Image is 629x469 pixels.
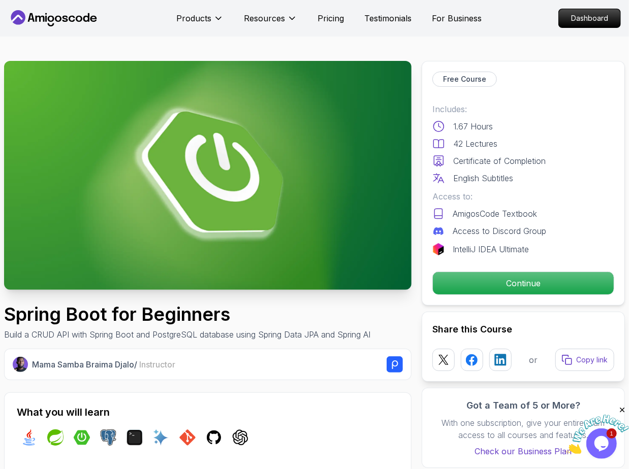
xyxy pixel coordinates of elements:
img: Nelson Djalo [13,357,28,372]
img: java logo [21,429,37,446]
img: postgres logo [100,429,116,446]
p: Certificate of Completion [453,155,546,167]
h2: Share this Course [432,322,614,337]
img: spring logo [47,429,64,446]
button: Resources [244,12,297,32]
a: Check our Business Plan [432,445,614,457]
p: Build a CRUD API with Spring Boot and PostgreSQL database using Spring Data JPA and Spring AI [4,328,370,341]
a: Pricing [318,12,344,24]
a: Dashboard [558,9,621,28]
p: Resources [244,12,285,24]
a: Testimonials [364,12,412,24]
p: or [529,354,538,366]
img: chatgpt logo [232,429,248,446]
h3: Got a Team of 5 or More? [432,398,614,413]
p: Includes: [432,103,614,115]
h2: What you will learn [17,405,399,419]
img: terminal logo [127,429,143,446]
p: Mama Samba Braima Djalo / [32,358,175,371]
p: English Subtitles [453,172,513,184]
img: spring-boot-for-beginners_thumbnail [4,61,412,290]
button: Continue [432,272,614,295]
img: github logo [206,429,222,446]
p: Copy link [576,355,608,365]
img: jetbrains logo [432,243,445,255]
button: Copy link [555,349,614,371]
p: 42 Lectures [453,138,497,150]
p: With one subscription, give your entire team access to all courses and features. [432,417,614,441]
h1: Spring Boot for Beginners [4,304,370,324]
iframe: chat widget [566,406,629,454]
img: ai logo [153,429,169,446]
img: spring-boot logo [74,429,90,446]
p: AmigosCode Textbook [453,208,537,220]
img: git logo [179,429,196,446]
p: Access to: [432,190,614,203]
p: Free Course [443,74,486,84]
span: Instructor [139,359,175,370]
p: IntelliJ IDEA Ultimate [453,243,529,255]
p: Dashboard [559,9,620,27]
p: Products [176,12,211,24]
button: Products [176,12,224,32]
a: For Business [432,12,482,24]
p: 1.67 Hours [453,120,493,132]
p: Continue [433,272,614,294]
p: Access to Discord Group [453,225,546,237]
